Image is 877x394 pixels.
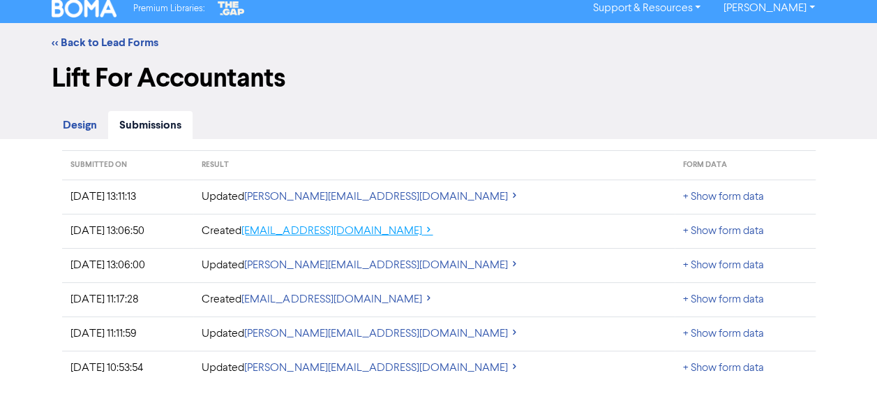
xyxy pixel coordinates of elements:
[241,226,433,237] a: [EMAIL_ADDRESS][DOMAIN_NAME]
[119,118,181,132] span: Submissions
[62,180,194,214] td: [DATE] 13:11:13
[683,260,764,271] a: + Show form data
[244,191,518,203] a: [PERSON_NAME][EMAIL_ADDRESS][DOMAIN_NAME]
[62,351,194,385] td: [DATE] 10:53:54
[62,248,194,282] td: [DATE] 13:06:00
[241,294,433,305] a: [EMAIL_ADDRESS][DOMAIN_NAME]
[62,316,194,351] td: [DATE] 11:11:59
[202,191,518,203] span: Updated
[62,151,194,180] th: Submitted on
[683,328,764,340] a: + Show form data
[202,294,433,305] span: Created
[62,214,194,248] td: [DATE] 13:06:50
[683,226,764,237] a: + Show form data
[52,36,158,50] a: << Back to Lead Forms
[62,282,194,316] td: [DATE] 11:17:28
[807,327,877,394] iframe: Chat Widget
[202,260,518,271] span: Updated
[133,4,204,13] span: Premium Libraries:
[244,260,518,271] a: [PERSON_NAME][EMAIL_ADDRESS][DOMAIN_NAME]
[683,363,764,374] a: + Show form data
[63,118,97,132] span: Design
[202,328,518,340] span: Updated
[244,328,518,340] a: [PERSON_NAME][EMAIL_ADDRESS][DOMAIN_NAME]
[675,151,816,180] th: Form data
[683,191,764,203] a: + Show form data
[683,294,764,305] a: + Show form data
[193,151,674,180] th: Result
[52,111,108,140] a: Design
[52,62,826,94] h1: Lift For Accountants
[202,226,433,237] span: Created
[108,111,193,140] a: Submissions
[202,363,518,374] span: Updated
[244,363,518,374] a: [PERSON_NAME][EMAIL_ADDRESS][DOMAIN_NAME]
